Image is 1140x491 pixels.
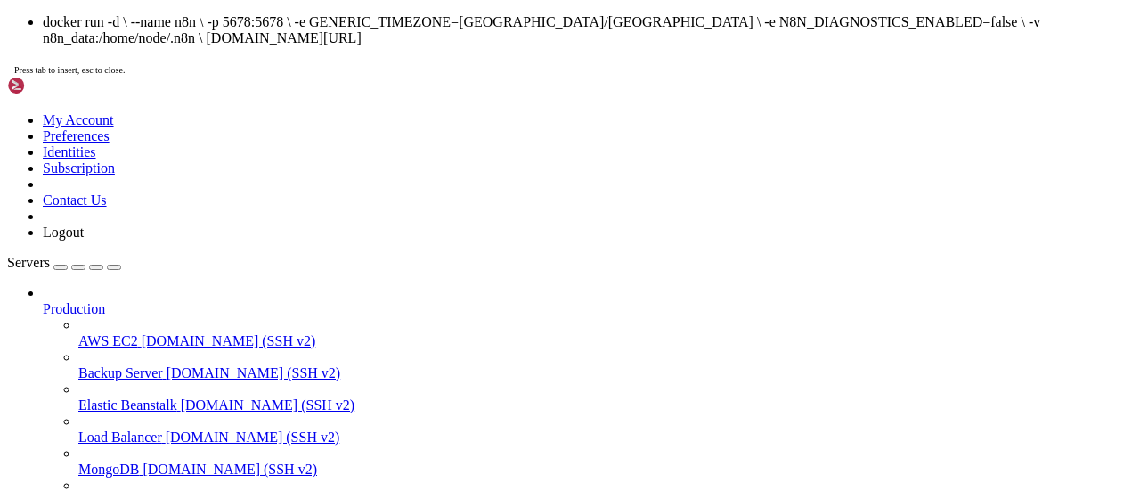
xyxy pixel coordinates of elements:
[7,310,908,325] x-row: docker: invalid reference format.
[43,112,114,127] a: My Account
[7,7,908,22] x-row: ash-4.4# -p 5678:5678 \
[181,397,355,413] span: [DOMAIN_NAME] (SSH v2)
[7,68,908,83] x-row: >
[78,397,177,413] span: Elastic Beanstalk
[78,333,1133,349] a: AWS EC2 [DOMAIN_NAME] (SSH v2)
[43,301,105,316] span: Production
[43,192,107,208] a: Contact Us
[43,301,1133,317] a: Production
[78,349,1133,381] li: Backup Server [DOMAIN_NAME] (SSH v2)
[7,143,908,159] x-row: ash-4.4# -v n8n_data:/home/node/.n8n \
[7,340,908,356] x-row: ash-4.4# docker run -d \ --name n8n \ -p 5678:5678 \ -e GENERIC_TIMEZONE=[GEOGRAPHIC_DATA]/[GEOGR...
[166,430,340,445] span: [DOMAIN_NAME] (SSH v2)
[7,22,908,37] x-row: >
[7,83,908,98] x-row: ash: -e: command not found
[7,159,908,174] x-row: >
[7,128,908,143] x-row: ash: -e: command not found
[78,430,162,445] span: Load Balancer
[78,365,1133,381] a: Backup Server [DOMAIN_NAME] (SSH v2)
[7,53,908,68] x-row: ash-4.4# -e GENERIC_TIMEZONE=[GEOGRAPHIC_DATA]/[GEOGRAPHIC_DATA] \
[78,462,139,477] span: MongoDB
[43,160,115,176] a: Subscription
[43,128,110,143] a: Preferences
[7,325,908,340] x-row: See 'docker run --help'.
[7,234,908,250] x-row: se \ -v n8n_data:/home/node/.n8n \ [DOMAIN_NAME][URL]
[78,413,1133,446] li: Load Balancer [DOMAIN_NAME] (SSH v2)
[7,280,908,295] x-row: ash-4.4# docker run -d \ --name n8n \ -p 5678:5678 \ -e GENERIC_TIMEZONE=[GEOGRAPHIC_DATA]/[GEOGR...
[7,255,50,270] span: Servers
[7,204,908,219] x-row: ash: [DOMAIN_NAME][URL]: No such file or directory
[43,225,84,240] a: Logout
[7,113,908,128] x-row: >
[78,430,1133,446] a: Load Balancer [DOMAIN_NAME] (SSH v2)
[7,77,110,94] img: Shellngn
[7,189,908,204] x-row: ash-4.4# [DOMAIN_NAME][URL]
[7,219,908,234] x-row: ash-4.4# docker run -d \ --name n8n \ -p 5678:5678 \ -e GENERIC_TIMEZONE=[GEOGRAPHIC_DATA]/[GEOGR...
[43,144,96,160] a: Identities
[78,317,1133,349] li: AWS EC2 [DOMAIN_NAME] (SSH v2)
[7,250,908,265] x-row: docker: invalid reference format.
[78,462,1133,478] a: MongoDB [DOMAIN_NAME] (SSH v2)
[7,255,121,270] a: Servers
[7,295,908,310] x-row: se \ -v n8n_data:/home/node/.n8n \ [DOMAIN_NAME][URL]
[7,356,908,371] x-row: se \ -v n8n_data:/home/node/.n8n \ [DOMAIN_NAME][URL]
[14,65,125,75] span: Press tab to insert, esc to close.
[7,174,908,189] x-row: ash: -v: command not found
[78,446,1133,478] li: MongoDB [DOMAIN_NAME] (SSH v2)
[443,356,450,371] div: (58, 23)
[7,265,908,280] x-row: See 'docker run --help'.
[167,365,341,381] span: [DOMAIN_NAME] (SSH v2)
[43,14,1133,46] li: docker run -d \ --name n8n \ -p 5678:5678 \ -e GENERIC_TIMEZONE=[GEOGRAPHIC_DATA]/[GEOGRAPHIC_DAT...
[78,365,163,381] span: Backup Server
[142,462,317,477] span: [DOMAIN_NAME] (SSH v2)
[142,333,316,348] span: [DOMAIN_NAME] (SSH v2)
[78,397,1133,413] a: Elastic Beanstalk [DOMAIN_NAME] (SSH v2)
[7,98,908,113] x-row: ash-4.4# -e N8N_DIAGNOSTICS_ENABLED=false \
[7,37,908,53] x-row: ash: -p: command not found
[78,333,138,348] span: AWS EC2
[78,381,1133,413] li: Elastic Beanstalk [DOMAIN_NAME] (SSH v2)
